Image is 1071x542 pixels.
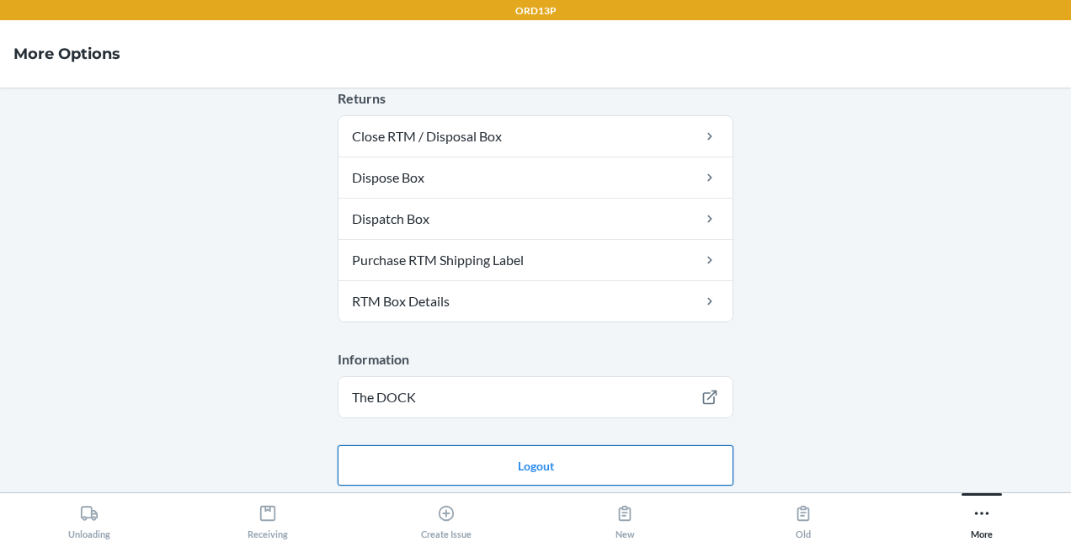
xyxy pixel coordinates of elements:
div: More [971,497,993,539]
a: Purchase RTM Shipping Label [338,240,733,280]
button: Receiving [178,493,357,539]
p: ORD13P [515,3,557,19]
div: Create Issue [421,497,472,539]
button: More [892,493,1071,539]
a: Close RTM / Disposal Box [338,116,733,157]
h4: More Options [13,43,120,65]
div: Receiving [248,497,288,539]
button: Old [714,493,892,539]
div: Old [794,497,813,539]
a: The DOCK [338,377,733,417]
p: Returns [338,88,733,109]
a: RTM Box Details [338,281,733,321]
div: New [615,497,635,539]
button: New [535,493,714,539]
a: Dispatch Box [338,199,733,239]
button: Logout [338,445,733,486]
p: Information [338,349,733,369]
a: Dispose Box [338,157,733,198]
button: Create Issue [357,493,535,539]
div: Unloading [68,497,110,539]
